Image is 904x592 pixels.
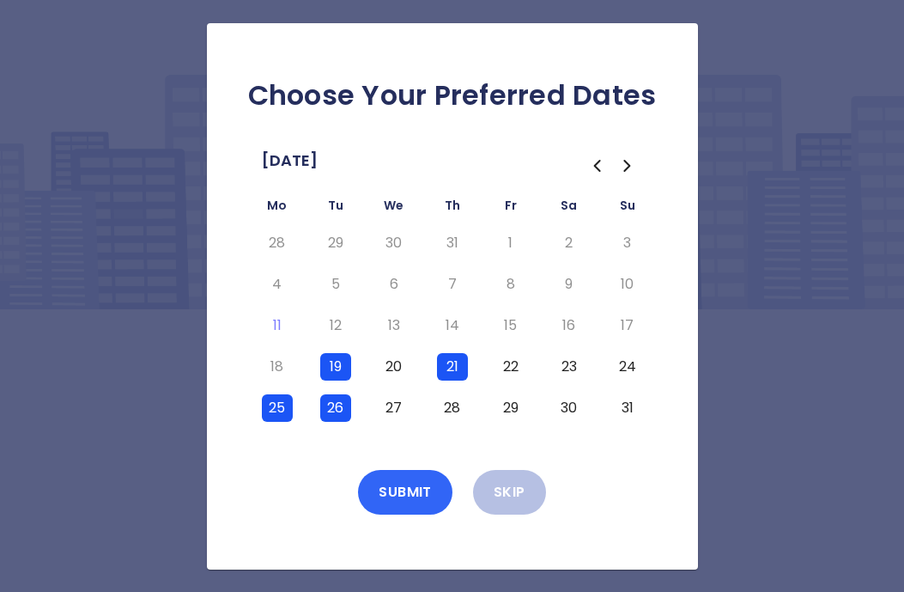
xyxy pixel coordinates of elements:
[482,195,540,223] th: Friday
[306,195,365,223] th: Tuesday
[437,312,468,339] button: Thursday, August 14th, 2025
[540,195,598,223] th: Saturday
[495,394,526,422] button: Friday, August 29th, 2025
[554,229,585,257] button: Saturday, August 2nd, 2025
[365,195,423,223] th: Wednesday
[423,195,482,223] th: Thursday
[495,353,526,381] button: Friday, August 22nd, 2025
[262,353,293,381] button: Monday, August 18th, 2025
[495,229,526,257] button: Friday, August 1st, 2025
[437,353,468,381] button: Thursday, August 21st, 2025, selected
[612,394,643,422] button: Sunday, August 31st, 2025
[581,150,612,181] button: Go to the Previous Month
[554,394,585,422] button: Saturday, August 30th, 2025
[612,229,643,257] button: Sunday, August 3rd, 2025
[554,312,585,339] button: Saturday, August 16th, 2025
[358,470,452,515] button: Submit
[598,195,657,223] th: Sunday
[612,312,643,339] button: Sunday, August 17th, 2025
[379,229,410,257] button: Wednesday, July 30th, 2025
[379,271,410,298] button: Wednesday, August 6th, 2025
[554,353,585,381] button: Saturday, August 23rd, 2025
[320,312,351,339] button: Tuesday, August 12th, 2025
[320,229,351,257] button: Tuesday, July 29th, 2025
[262,229,293,257] button: Monday, July 28th, 2025
[248,195,657,429] table: August 2025
[554,271,585,298] button: Saturday, August 9th, 2025
[495,271,526,298] button: Friday, August 8th, 2025
[612,353,643,381] button: Sunday, August 24th, 2025
[379,394,410,422] button: Wednesday, August 27th, 2025
[234,78,670,113] h2: Choose Your Preferred Dates
[320,394,351,422] button: Tuesday, August 26th, 2025, selected
[320,271,351,298] button: Tuesday, August 5th, 2025
[262,147,318,174] span: [DATE]
[262,312,293,339] button: Today, Monday, August 11th, 2025
[612,150,643,181] button: Go to the Next Month
[379,353,410,381] button: Wednesday, August 20th, 2025
[437,271,468,298] button: Thursday, August 7th, 2025
[262,394,293,422] button: Monday, August 25th, 2025, selected
[262,271,293,298] button: Monday, August 4th, 2025
[437,229,468,257] button: Thursday, July 31st, 2025
[248,195,306,223] th: Monday
[495,312,526,339] button: Friday, August 15th, 2025
[320,353,351,381] button: Tuesday, August 19th, 2025, selected
[473,470,546,515] button: Skip
[437,394,468,422] button: Thursday, August 28th, 2025
[379,312,410,339] button: Wednesday, August 13th, 2025
[612,271,643,298] button: Sunday, August 10th, 2025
